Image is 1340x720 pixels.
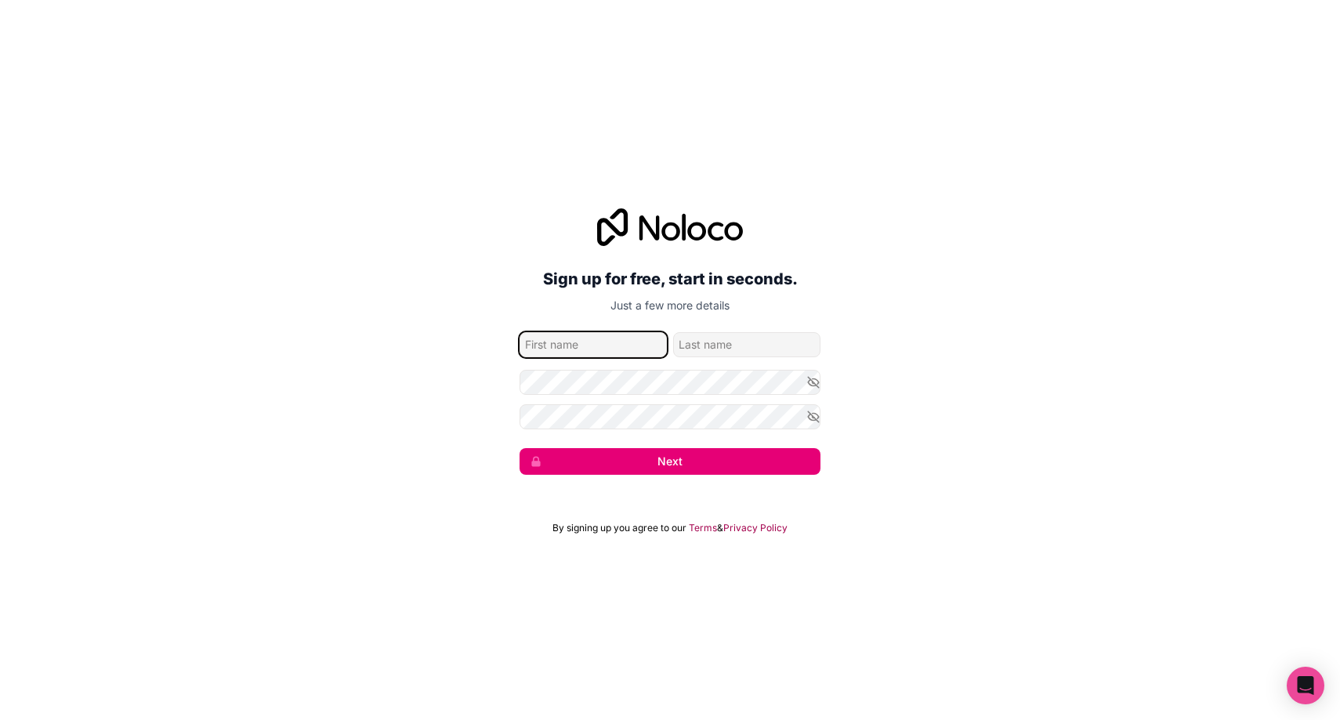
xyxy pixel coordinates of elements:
input: given-name [520,332,667,357]
span: & [717,522,723,534]
h2: Sign up for free, start in seconds. [520,265,820,293]
span: By signing up you agree to our [552,522,686,534]
input: Confirm password [520,404,820,429]
div: Open Intercom Messenger [1287,667,1324,704]
a: Privacy Policy [723,522,788,534]
a: Terms [689,522,717,534]
input: Password [520,370,820,395]
p: Just a few more details [520,298,820,313]
input: family-name [673,332,820,357]
button: Next [520,448,820,475]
